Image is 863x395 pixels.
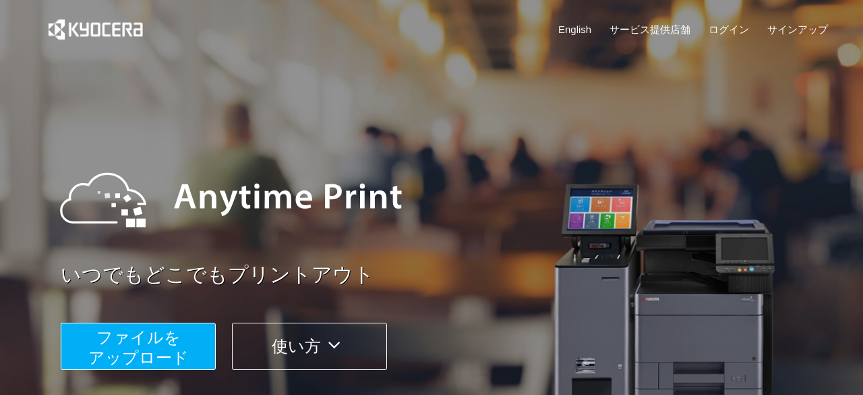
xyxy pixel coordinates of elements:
span: ファイルを ​​アップロード [88,328,189,367]
a: ログイン [709,22,749,36]
button: 使い方 [232,323,387,370]
a: English [558,22,591,36]
a: いつでもどこでもプリントアウト [61,261,836,290]
a: サービス提供店舗 [609,22,690,36]
button: ファイルを​​アップロード [61,323,216,370]
a: サインアップ [767,22,828,36]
